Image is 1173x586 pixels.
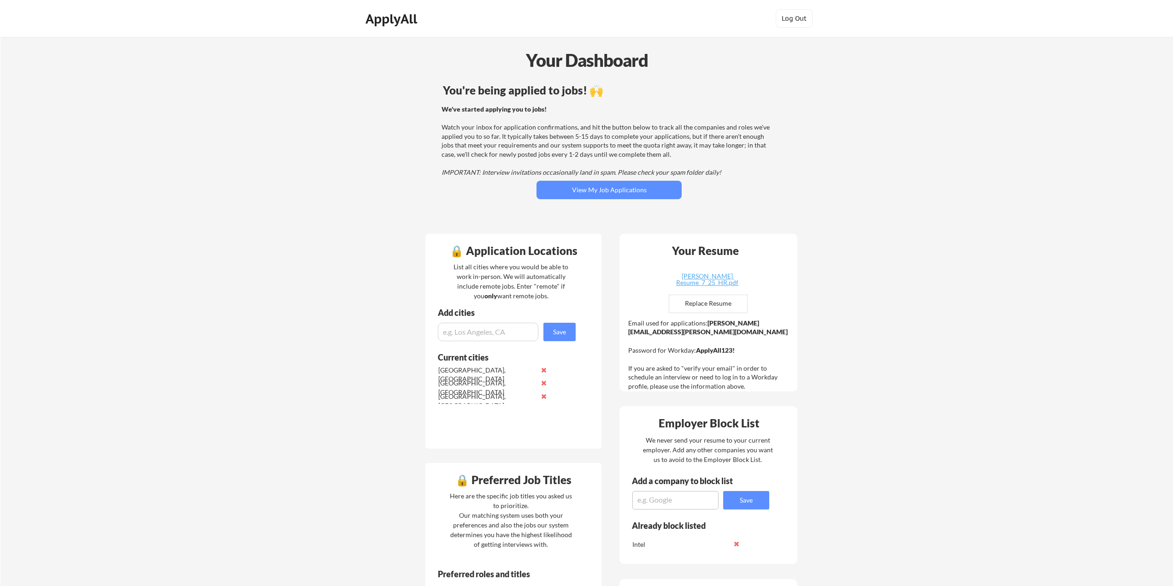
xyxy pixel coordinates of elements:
[543,323,576,341] button: Save
[642,435,773,464] div: We never send your resume to your current employer. Add any other companies you want us to avoid ...
[448,262,574,301] div: List all cities where you would be able to work in-person. We will automatically include remote j...
[438,308,578,317] div: Add cities
[628,319,791,391] div: Email used for applications: Password for Workday: If you are asked to "verify your email" in ord...
[632,540,730,549] div: Intel
[428,474,599,485] div: 🔒 Preferred Job Titles
[428,245,599,256] div: 🔒 Application Locations
[536,181,682,199] button: View My Job Applications
[632,521,757,530] div: Already block listed
[438,392,536,410] div: [GEOGRAPHIC_DATA], [GEOGRAPHIC_DATA]
[442,105,774,177] div: Watch your inbox for application confirmations, and hit the button below to track all the compani...
[448,491,574,549] div: Here are the specific job titles you asked us to prioritize. Our matching system uses both your p...
[696,346,735,354] strong: ApplyAll123!
[723,491,769,509] button: Save
[438,379,536,397] div: [GEOGRAPHIC_DATA], [GEOGRAPHIC_DATA]
[628,319,788,336] strong: [PERSON_NAME][EMAIL_ADDRESS][PERSON_NAME][DOMAIN_NAME]
[438,570,563,578] div: Preferred roles and titles
[442,168,721,176] em: IMPORTANT: Interview invitations occasionally land in spam. Please check your spam folder daily!
[443,85,775,96] div: You're being applied to jobs! 🙌
[438,323,538,341] input: e.g. Los Angeles, CA
[632,477,747,485] div: Add a company to block list
[652,273,762,287] a: [PERSON_NAME] Resume_7_25_HR.pdf
[438,366,536,384] div: [GEOGRAPHIC_DATA], [GEOGRAPHIC_DATA]
[484,292,497,300] strong: only
[660,245,751,256] div: Your Resume
[652,273,762,286] div: [PERSON_NAME] Resume_7_25_HR.pdf
[442,105,547,113] strong: We've started applying you to jobs!
[1,47,1173,73] div: Your Dashboard
[438,353,566,361] div: Current cities
[365,11,420,27] div: ApplyAll
[623,418,795,429] div: Employer Block List
[776,9,813,28] button: Log Out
